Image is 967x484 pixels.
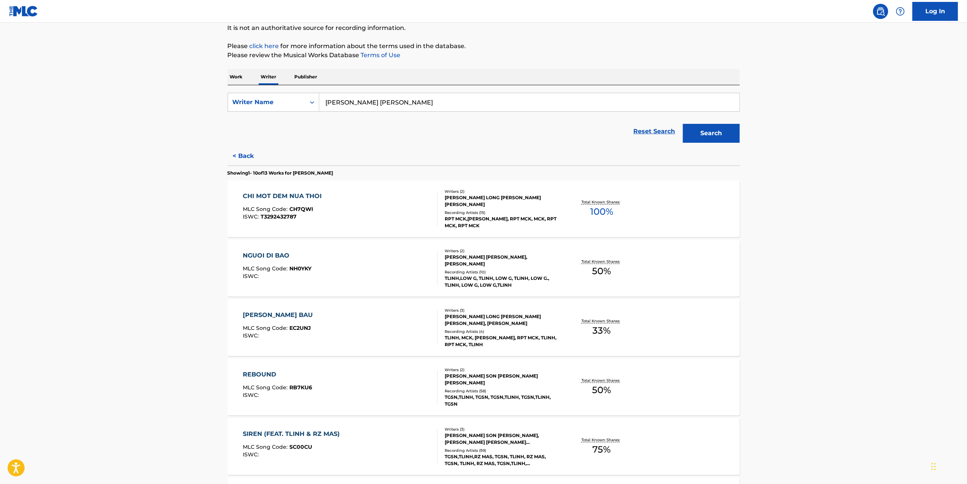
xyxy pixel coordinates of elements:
[243,206,289,212] span: MLC Song Code :
[228,299,740,356] a: [PERSON_NAME] BAUMLC Song Code:EC2UNJISWC:Writers (3)[PERSON_NAME] LONG [PERSON_NAME] [PERSON_NAM...
[876,7,885,16] img: search
[896,7,905,16] img: help
[243,451,261,458] span: ISWC :
[289,265,311,272] span: NH0YKY
[243,192,325,201] div: CHI MOT DEM NUA THOI
[228,93,740,147] form: Search Form
[445,254,559,267] div: [PERSON_NAME] [PERSON_NAME], [PERSON_NAME]
[445,329,559,334] div: Recording Artists ( 4 )
[228,23,740,33] p: It is not an authoritative source for recording information.
[228,170,333,176] p: Showing 1 - 10 of 13 Works for [PERSON_NAME]
[445,432,559,446] div: [PERSON_NAME] SON [PERSON_NAME], [PERSON_NAME] [PERSON_NAME] [PERSON_NAME]
[289,206,313,212] span: CH7QWI
[592,264,611,278] span: 50 %
[243,392,261,398] span: ISWC :
[929,448,967,484] iframe: Chat Widget
[243,213,261,220] span: ISWC :
[590,205,613,219] span: 100 %
[931,455,936,478] div: Drag
[259,69,279,85] p: Writer
[261,213,297,220] span: T3292432787
[893,4,908,19] div: Help
[873,4,888,19] a: Public Search
[359,52,401,59] a: Terms of Use
[243,273,261,279] span: ISWC :
[445,334,559,348] div: TLINH, MCK, [PERSON_NAME], RPT MCK, TLINH, RPT MCK, TLINH
[445,373,559,386] div: [PERSON_NAME] SON [PERSON_NAME] [PERSON_NAME]
[292,69,320,85] p: Publisher
[228,51,740,60] p: Please review the Musical Works Database
[228,180,740,237] a: CHI MOT DEM NUA THOIMLC Song Code:CH7QWIISWC:T3292432787Writers (2)[PERSON_NAME] LONG [PERSON_NAM...
[912,2,958,21] a: Log In
[445,313,559,327] div: [PERSON_NAME] LONG [PERSON_NAME] [PERSON_NAME], [PERSON_NAME]
[581,259,622,264] p: Total Known Shares:
[445,248,559,254] div: Writers ( 2 )
[233,98,301,107] div: Writer Name
[445,275,559,289] div: TLINH,LOW G, TLINH, LOW G, TLINH, LOW G., TLINH, LOW G, LOW G,TLINH
[289,443,312,450] span: SC00CU
[243,332,261,339] span: ISWC :
[228,147,273,165] button: < Back
[243,265,289,272] span: MLC Song Code :
[243,384,289,391] span: MLC Song Code :
[243,429,344,439] div: SIREN (FEAT. TLINH & RZ MAS)
[445,367,559,373] div: Writers ( 2 )
[445,426,559,432] div: Writers ( 3 )
[445,215,559,229] div: RPT MCK,[PERSON_NAME], RPT MCK, MCK, RPT MCK, RPT MCK
[581,437,622,443] p: Total Known Shares:
[228,418,740,475] a: SIREN (FEAT. TLINH & RZ MAS)MLC Song Code:SC00CUISWC:Writers (3)[PERSON_NAME] SON [PERSON_NAME], ...
[243,311,317,320] div: [PERSON_NAME] BAU
[683,124,740,143] button: Search
[243,443,289,450] span: MLC Song Code :
[250,42,279,50] a: click here
[445,448,559,453] div: Recording Artists ( 59 )
[9,6,38,17] img: MLC Logo
[592,324,611,337] span: 33 %
[445,308,559,313] div: Writers ( 3 )
[445,194,559,208] div: [PERSON_NAME] LONG [PERSON_NAME] [PERSON_NAME]
[445,453,559,467] div: TGSN,TLINH,RZ MAS, TGSN, TLINH, RZ MAS, TGSN, TLINH, RZ MAS, TGSN,TLINH,[PERSON_NAME], TGSN,TLINH...
[445,189,559,194] div: Writers ( 2 )
[243,370,312,379] div: REBOUND
[289,384,312,391] span: RB7KU6
[228,240,740,297] a: NGUOI DI BAOMLC Song Code:NH0YKYISWC:Writers (2)[PERSON_NAME] [PERSON_NAME], [PERSON_NAME]Recordi...
[581,378,622,383] p: Total Known Shares:
[592,443,611,456] span: 75 %
[445,394,559,407] div: TGSN,TLINH, TGSN, TGSN,TLINH, TGSN,TLINH, TGSN
[630,123,679,140] a: Reset Search
[445,388,559,394] div: Recording Artists ( 58 )
[445,269,559,275] div: Recording Artists ( 10 )
[289,325,311,331] span: EC2UNJ
[592,383,611,397] span: 50 %
[445,210,559,215] div: Recording Artists ( 15 )
[228,69,245,85] p: Work
[581,199,622,205] p: Total Known Shares:
[228,359,740,415] a: REBOUNDMLC Song Code:RB7KU6ISWC:Writers (2)[PERSON_NAME] SON [PERSON_NAME] [PERSON_NAME]Recording...
[243,325,289,331] span: MLC Song Code :
[581,318,622,324] p: Total Known Shares:
[243,251,311,260] div: NGUOI DI BAO
[228,42,740,51] p: Please for more information about the terms used in the database.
